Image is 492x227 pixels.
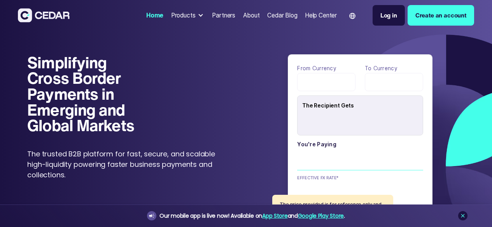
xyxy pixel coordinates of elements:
[168,8,208,23] div: Products
[267,11,297,20] div: Cedar Blog
[305,11,337,20] div: Help Center
[27,195,92,220] a: Speak to Sales
[149,213,155,219] img: announcement
[302,7,340,24] a: Help Center
[209,7,238,24] a: Partners
[262,212,287,220] a: App Store
[143,7,166,24] a: Home
[373,5,405,26] a: Log in
[27,149,225,180] p: The trusted B2B platform for fast, secure, and scalable high-liquidity powering faster business p...
[297,140,423,149] label: You're paying
[212,11,235,20] div: Partners
[297,64,423,211] form: payField
[27,55,146,133] h1: Simplifying Cross Border Payments in Emerging and Global Markets
[146,11,163,20] div: Home
[159,211,345,221] div: Our mobile app is live now! Available on and .
[297,175,340,181] div: EFFECTIVE FX RATE*
[365,64,423,73] label: To currency
[408,5,474,26] a: Create an account
[243,11,260,20] div: About
[98,195,158,220] a: Get started
[240,7,263,24] a: About
[380,11,397,20] div: Log in
[297,64,355,73] label: From currency
[171,11,196,20] div: Products
[264,7,300,24] a: Cedar Blog
[298,212,344,220] a: Google Play Store
[302,98,423,113] div: The Recipient Gets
